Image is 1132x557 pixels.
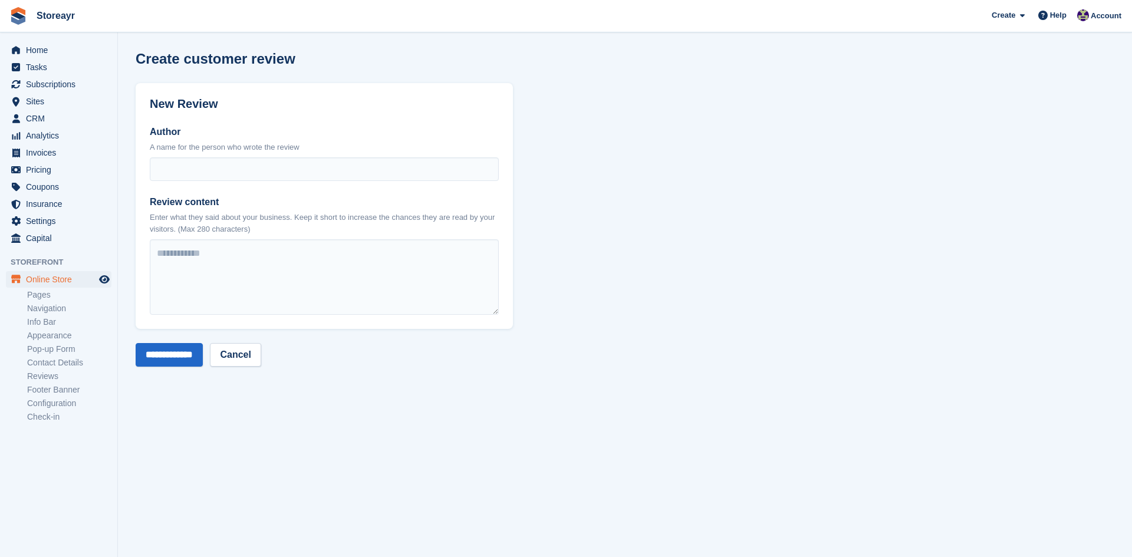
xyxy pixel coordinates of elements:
a: menu [6,76,111,93]
a: Check-in [27,411,111,423]
a: Cancel [210,343,261,367]
span: Create [992,9,1015,21]
h1: Create customer review [136,51,295,67]
span: Subscriptions [26,76,97,93]
a: menu [6,162,111,178]
span: Storefront [11,256,117,268]
a: Contact Details [27,357,111,368]
a: menu [6,144,111,161]
span: Home [26,42,97,58]
img: stora-icon-8386f47178a22dfd0bd8f6a31ec36ba5ce8667c1dd55bd0f319d3a0aa187defe.svg [9,7,27,25]
span: Capital [26,230,97,246]
a: menu [6,42,111,58]
a: Configuration [27,398,111,409]
a: menu [6,196,111,212]
span: Sites [26,93,97,110]
a: Pop-up Form [27,344,111,355]
a: menu [6,271,111,288]
span: Insurance [26,196,97,212]
label: Review content [150,195,499,209]
span: Analytics [26,127,97,144]
p: Enter what they said about your business. Keep it short to increase the chances they are read by ... [150,212,499,235]
span: Online Store [26,271,97,288]
img: Byron Mcindoe [1077,9,1089,21]
a: Pages [27,289,111,301]
a: menu [6,179,111,195]
span: Settings [26,213,97,229]
span: Account [1091,10,1121,22]
a: menu [6,213,111,229]
a: menu [6,127,111,144]
a: Preview store [97,272,111,286]
span: Help [1050,9,1067,21]
a: menu [6,93,111,110]
span: Pricing [26,162,97,178]
span: Coupons [26,179,97,195]
a: Storeayr [32,6,80,25]
span: Tasks [26,59,97,75]
a: menu [6,230,111,246]
a: menu [6,110,111,127]
p: A name for the person who wrote the review [150,141,499,153]
a: Footer Banner [27,384,111,395]
label: Author [150,125,499,139]
a: Appearance [27,330,111,341]
span: Invoices [26,144,97,161]
a: menu [6,59,111,75]
span: CRM [26,110,97,127]
h2: New Review [150,97,499,111]
a: Reviews [27,371,111,382]
a: Navigation [27,303,111,314]
a: Info Bar [27,317,111,328]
